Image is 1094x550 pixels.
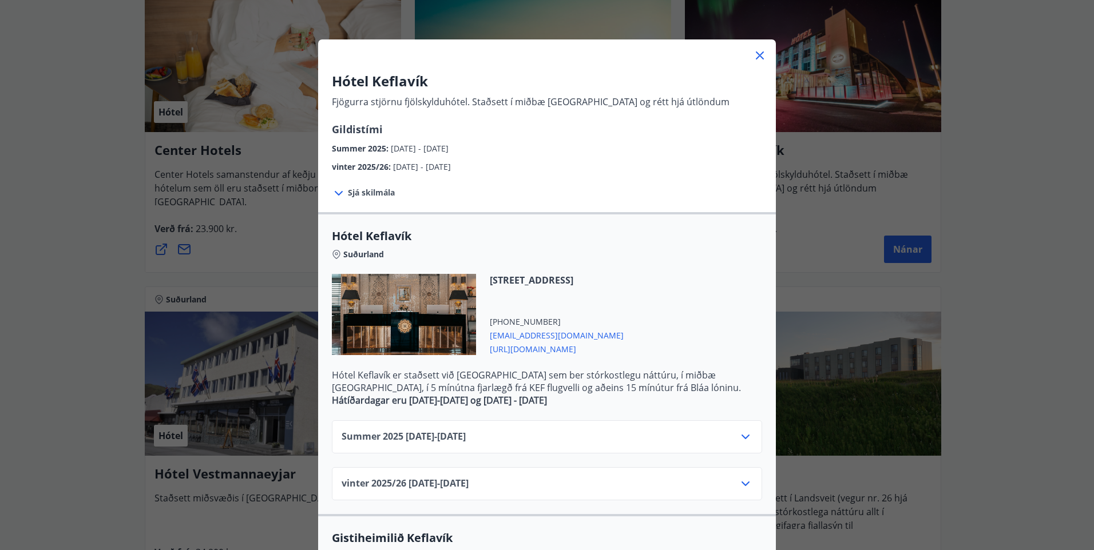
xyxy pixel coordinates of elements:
span: [DATE] - [DATE] [393,161,451,172]
strong: Hátíðardagar eru [DATE]-[DATE] og [DATE] - [DATE] [332,394,547,406]
span: Summer 2025 : [332,143,391,154]
p: Fjögurra stjörnu fjölskylduhótel. Staðsett í miðbæ [GEOGRAPHIC_DATA] og rétt hjá útlöndum [332,95,730,108]
span: [URL][DOMAIN_NAME] [490,341,624,355]
span: Gildistími [332,122,383,136]
span: vinter 2025/26 : [332,161,393,172]
span: [PHONE_NUMBER] [490,316,624,328]
span: Suðurland [343,249,384,260]
span: Hótel Keflavík [332,228,762,244]
span: [DATE] - [DATE] [391,143,449,154]
p: Hótel Keflavík er staðsett við [GEOGRAPHIC_DATA] sem ber stórkostlegu náttúru, í miðbæ [GEOGRAPHI... [332,369,762,394]
span: Summer 2025 [DATE] - [DATE] [342,430,466,444]
span: [EMAIL_ADDRESS][DOMAIN_NAME] [490,328,624,341]
span: [STREET_ADDRESS] [490,274,624,286]
span: vinter 2025/26 [DATE] - [DATE] [342,477,469,491]
h3: Hótel Keflavík [332,71,730,91]
span: Sjá skilmála [348,187,395,198]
